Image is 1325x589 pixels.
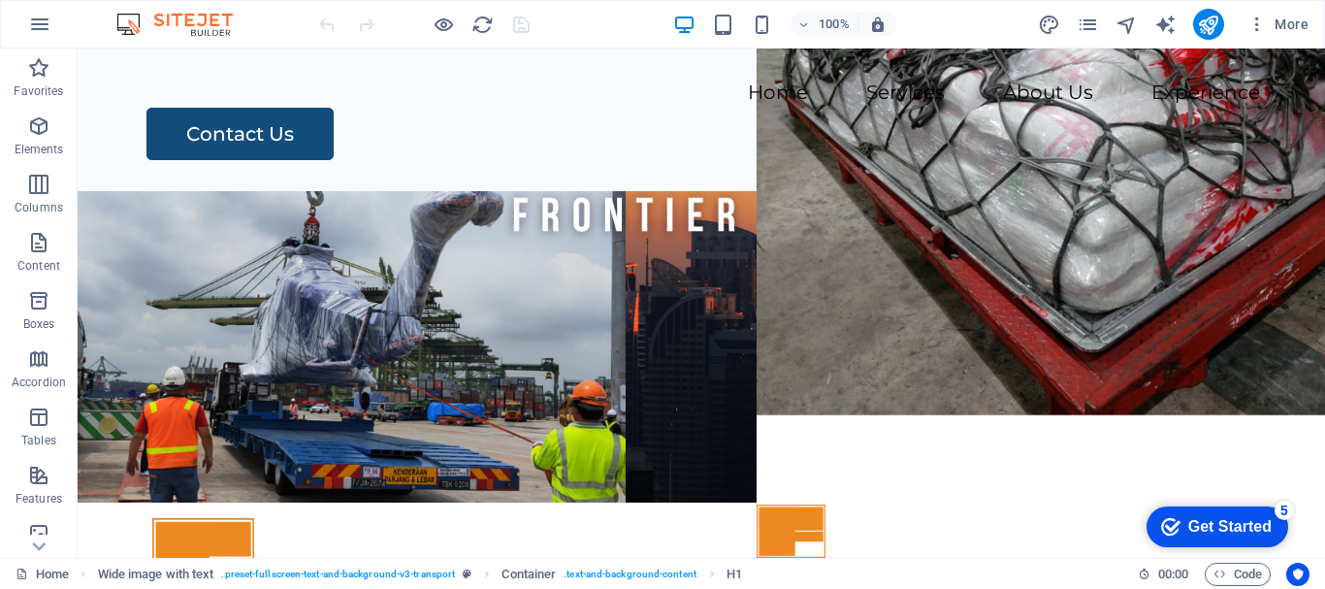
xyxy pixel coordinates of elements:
[144,4,163,23] div: 5
[17,258,60,274] p: Content
[98,563,214,586] span: Click to select. Double-click to edit
[471,14,494,36] i: Reload page
[1038,14,1060,36] i: Design (Ctrl+Alt+Y)
[869,16,887,33] i: On resize automatically adjust zoom level to fit chosen device.
[1247,15,1309,34] span: More
[727,563,742,586] span: Click to select. Double-click to edit
[819,13,850,36] h6: 100%
[432,13,455,36] button: Click here to leave preview mode and continue editing
[1038,13,1061,36] button: design
[1138,563,1189,586] h6: Session time
[12,375,66,390] p: Accordion
[1193,9,1224,40] button: publish
[98,563,743,586] nav: breadcrumb
[1286,563,1309,586] button: Usercentrics
[564,563,696,586] span: . text-and-background-content
[501,563,556,586] span: Click to select. Double-click to edit
[21,433,56,448] p: Tables
[23,316,55,332] p: Boxes
[1172,567,1175,581] span: :
[1115,13,1139,36] button: navigator
[15,142,64,157] p: Elements
[790,13,858,36] button: 100%
[1115,14,1138,36] i: Navigator
[57,21,141,39] div: Get Started
[1154,14,1177,36] i: AI Writer
[16,10,157,50] div: Get Started 5 items remaining, 0% complete
[1213,563,1262,586] span: Code
[15,200,63,215] p: Columns
[1154,13,1178,36] button: text_generator
[1240,9,1316,40] button: More
[1197,14,1219,36] i: Publish
[1158,563,1188,586] span: 00 00
[470,13,494,36] button: reload
[463,569,471,579] i: This element is a customizable preset
[221,563,455,586] span: . preset-fullscreen-text-and-background-v3-transport
[1077,13,1100,36] button: pages
[112,13,257,36] img: Editor Logo
[16,563,69,586] a: Click to cancel selection. Double-click to open Pages
[14,83,63,99] p: Favorites
[16,491,62,507] p: Features
[1077,14,1099,36] i: Pages (Ctrl+Alt+S)
[1205,563,1271,586] button: Code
